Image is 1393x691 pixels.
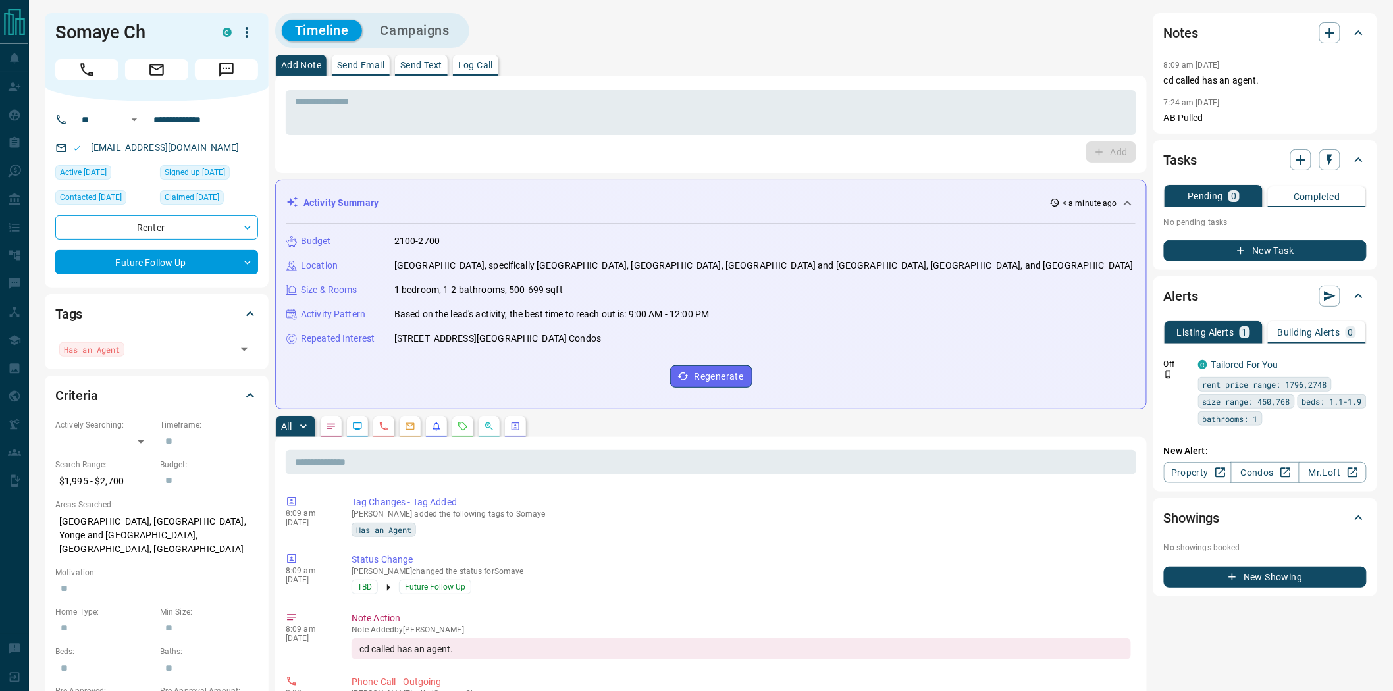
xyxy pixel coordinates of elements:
p: 0 [1231,192,1236,201]
div: Renter [55,215,258,240]
p: 0 [1348,328,1354,337]
button: Campaigns [367,20,463,41]
p: Building Alerts [1278,328,1340,337]
p: [PERSON_NAME] changed the status for Somaye [352,567,1131,576]
p: 7:24 am [DATE] [1164,98,1220,107]
p: [DATE] [286,518,332,527]
div: cd called has an agent. [352,638,1131,659]
p: Activity Pattern [301,307,365,321]
p: Log Call [458,61,493,70]
p: No pending tasks [1164,213,1367,232]
span: beds: 1.1-1.9 [1302,395,1362,408]
h2: Criteria [55,385,98,406]
div: Criteria [55,380,258,411]
span: Active [DATE] [60,166,107,179]
button: Open [126,112,142,128]
p: Completed [1294,192,1340,201]
p: All [281,422,292,431]
div: Tags [55,298,258,330]
div: Alerts [1164,280,1367,312]
p: [STREET_ADDRESS][GEOGRAPHIC_DATA] Condos [394,332,601,345]
div: Activity Summary< a minute ago [286,191,1136,215]
span: Call [55,59,118,80]
p: Timeframe: [160,419,258,431]
span: rent price range: 1796,2748 [1203,378,1327,391]
p: 8:09 am [286,625,332,634]
button: Open [235,340,253,359]
p: [DATE] [286,634,332,643]
a: Tailored For You [1211,359,1278,370]
p: Search Range: [55,459,153,471]
p: Listing Alerts [1177,328,1234,337]
span: Has an Agent [356,523,411,536]
p: Home Type: [55,606,153,618]
span: Has an Agent [64,343,120,356]
p: $1,995 - $2,700 [55,471,153,492]
span: size range: 450,768 [1203,395,1290,408]
p: 1 [1242,328,1248,337]
div: Notes [1164,17,1367,49]
p: Activity Summary [303,196,379,210]
p: [PERSON_NAME] added the following tags to Somaye [352,509,1131,519]
p: 1 bedroom, 1-2 bathrooms, 500-699 sqft [394,283,563,297]
h2: Alerts [1164,286,1198,307]
button: New Task [1164,240,1367,261]
p: 2100-2700 [394,234,440,248]
p: 8:09 am [286,509,332,518]
p: Off [1164,358,1190,370]
svg: Emails [405,421,415,432]
p: Status Change [352,553,1131,567]
p: AB Pulled [1164,111,1367,125]
p: Actively Searching: [55,419,153,431]
span: Future Follow Up [405,580,465,594]
span: Email [125,59,188,80]
svg: Notes [326,421,336,432]
p: Send Text [400,61,442,70]
div: Sat Jun 28 2025 [160,165,258,184]
svg: Requests [458,421,468,432]
a: Mr.Loft [1299,462,1367,483]
p: < a minute ago [1063,197,1117,209]
p: Note Added by [PERSON_NAME] [352,625,1131,634]
a: Property [1164,462,1232,483]
button: New Showing [1164,567,1367,588]
p: Min Size: [160,606,258,618]
p: Size & Rooms [301,283,357,297]
div: Future Follow Up [55,250,258,274]
p: New Alert: [1164,444,1367,458]
button: Timeline [282,20,362,41]
p: Motivation: [55,567,258,578]
p: Send Email [337,61,384,70]
p: Phone Call - Outgoing [352,675,1131,689]
p: 8:09 am [286,566,332,575]
div: condos.ca [223,28,232,37]
span: Message [195,59,258,80]
svg: Calls [379,421,389,432]
button: Regenerate [670,365,752,388]
svg: Agent Actions [510,421,521,432]
svg: Listing Alerts [431,421,442,432]
h1: Somaye Ch [55,22,203,43]
div: Fri Jul 04 2025 [55,190,153,209]
span: bathrooms: 1 [1203,412,1258,425]
p: Pending [1188,192,1223,201]
svg: Push Notification Only [1164,370,1173,379]
p: [GEOGRAPHIC_DATA], specifically [GEOGRAPHIC_DATA], [GEOGRAPHIC_DATA], [GEOGRAPHIC_DATA] and [GEOG... [394,259,1134,272]
p: 8:09 am [DATE] [1164,61,1220,70]
div: Showings [1164,502,1367,534]
p: Budget: [160,459,258,471]
p: Location [301,259,338,272]
p: Tag Changes - Tag Added [352,496,1131,509]
svg: Opportunities [484,421,494,432]
h2: Tasks [1164,149,1197,170]
span: TBD [357,580,372,594]
p: Repeated Interest [301,332,375,345]
p: Note Action [352,611,1131,625]
h2: Notes [1164,22,1198,43]
p: No showings booked [1164,542,1367,553]
a: [EMAIL_ADDRESS][DOMAIN_NAME] [91,142,240,153]
h2: Showings [1164,507,1220,528]
p: Add Note [281,61,321,70]
svg: Email Valid [72,143,82,153]
a: Condos [1231,462,1299,483]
